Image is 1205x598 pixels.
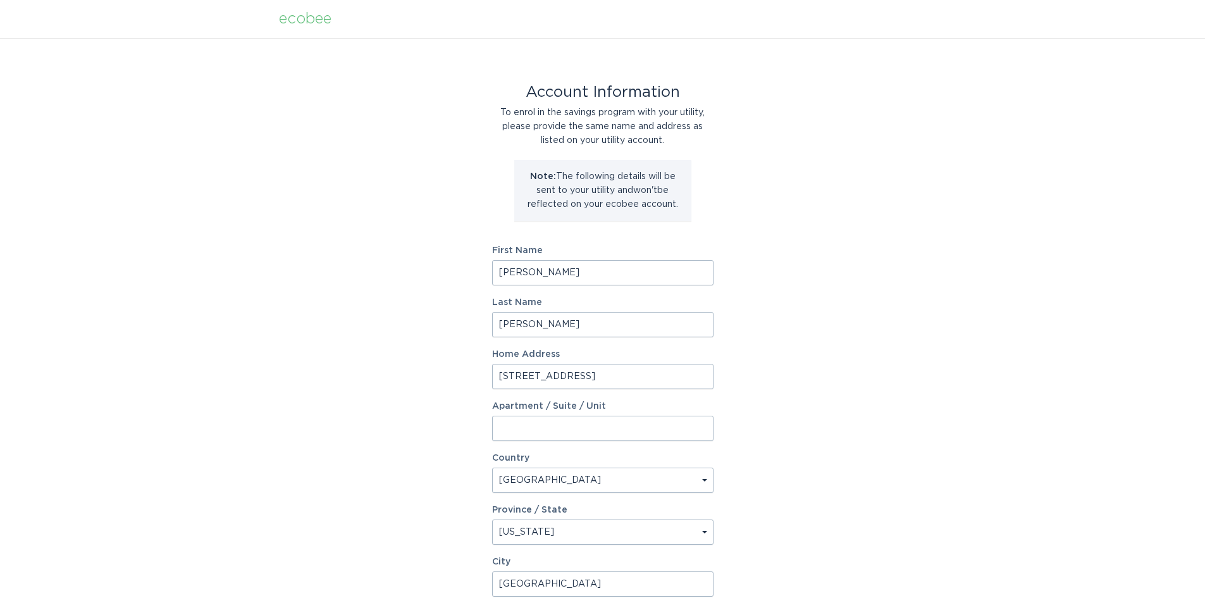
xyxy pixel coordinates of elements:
[492,350,714,359] label: Home Address
[492,506,567,514] label: Province / State
[530,172,556,181] strong: Note:
[492,558,714,566] label: City
[492,85,714,99] div: Account Information
[279,12,331,26] div: ecobee
[492,402,714,411] label: Apartment / Suite / Unit
[492,454,529,463] label: Country
[492,246,714,255] label: First Name
[524,170,682,211] p: The following details will be sent to your utility and won't be reflected on your ecobee account.
[492,298,714,307] label: Last Name
[492,106,714,147] div: To enrol in the savings program with your utility, please provide the same name and address as li...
